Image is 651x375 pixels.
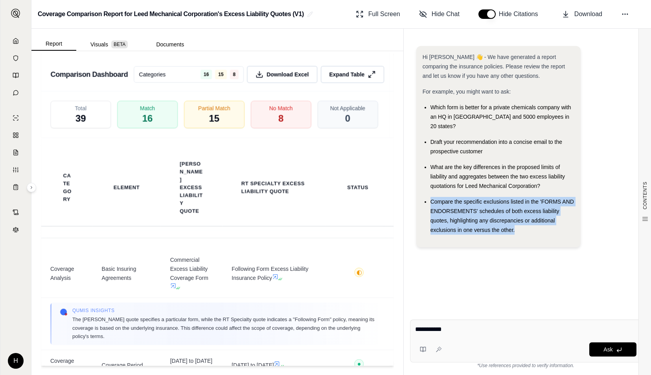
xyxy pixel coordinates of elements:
span: Which form is better for a private chemicals company with an HQ in [GEOGRAPHIC_DATA] and 5000 emp... [430,104,571,129]
img: Qumis [60,308,68,316]
span: Download [574,9,602,19]
span: No Match [269,104,293,112]
span: Full Screen [368,9,400,19]
span: Coverage Period [102,361,151,370]
span: Basic Insuring Agreements [102,265,151,282]
button: ◐ [355,267,364,279]
button: Hide Chat [416,6,463,22]
span: 39 [75,112,86,125]
span: Match [140,104,155,112]
a: Documents Vault [5,50,26,66]
span: 15 [209,112,219,125]
span: [DATE] to [DATE] [232,361,316,370]
div: H [8,353,24,369]
a: Claim Coverage [5,145,26,160]
a: Legal Search Engine [5,222,26,237]
a: Chat [5,85,26,101]
th: Status [338,179,378,196]
a: Coverage Table [5,179,26,195]
th: Element [104,179,149,196]
span: For example, you might want to ask: [423,88,511,95]
button: Download Excel [247,66,317,83]
span: 8 [230,70,239,79]
span: Coverage Analysis [50,265,83,282]
span: Expand Table [329,70,364,78]
a: Single Policy [5,110,26,126]
a: Contract Analysis [5,204,26,220]
button: Report [31,37,76,51]
th: [PERSON_NAME] Excess Liability Quote [170,155,213,220]
span: Ask [603,346,612,353]
span: Coverage Analysis [50,356,83,374]
span: 15 [215,70,226,79]
h2: Coverage Comparison Report for Leed Mechanical Corporation's Excess Liability Quotes (V1) [38,7,304,21]
span: 0 [345,112,350,125]
span: Qumis INSIGHTS [72,307,375,314]
a: Prompt Library [5,68,26,83]
span: The [PERSON_NAME] quote specifies a particular form, while the RT Specialty quote indicates a "Fo... [72,315,375,340]
span: Compare the specific exclusions listed in the 'FORMS AND ENDORSEMENTS' schedules of both excess l... [430,199,574,233]
h3: Comparison Dashboard [50,67,128,81]
th: Category [53,167,83,208]
span: BETA [111,40,128,48]
span: Hide Chat [432,9,460,19]
span: Draft your recommendation into a concise email to the prospective customer [430,139,562,154]
button: Expand sidebar [27,183,36,192]
span: ● [357,361,361,367]
img: Expand sidebar [11,9,20,18]
span: 16 [200,70,212,79]
span: Partial Match [198,104,230,112]
span: 16 [142,112,153,125]
span: Following Form Excess Liability Insurance Policy [232,265,316,282]
span: Total [75,104,87,112]
span: Hi [PERSON_NAME] 👋 - We have generated a report comparing the insurance policies. Please review t... [423,54,565,79]
th: RT Specialty Excess Liability Quote [232,175,316,200]
span: Categories [139,70,166,78]
span: Download Excel [267,70,309,78]
button: Categories16158 [134,66,244,83]
button: Download [559,6,605,22]
span: CONTENTS [642,182,648,210]
span: 8 [278,112,283,125]
a: Home [5,33,26,49]
span: What are the key differences in the proposed limits of liability and aggregates between the two e... [430,164,565,189]
span: Not Applicable [330,104,365,112]
span: Commercial Excess Liability Coverage Form [170,256,213,291]
button: ● [355,359,364,371]
span: ◐ [357,269,362,275]
button: Full Screen [353,6,403,22]
button: Expand sidebar [8,6,24,21]
span: Hide Citations [499,9,543,19]
button: Documents [142,38,198,51]
a: Policy Comparisons [5,127,26,143]
span: [DATE] to [DATE] [170,356,213,374]
div: *Use references provided to verify information. [410,362,642,369]
button: Expand Table [320,66,384,83]
button: Ask [589,342,636,357]
button: Visuals [76,38,142,51]
a: Custom Report [5,162,26,178]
